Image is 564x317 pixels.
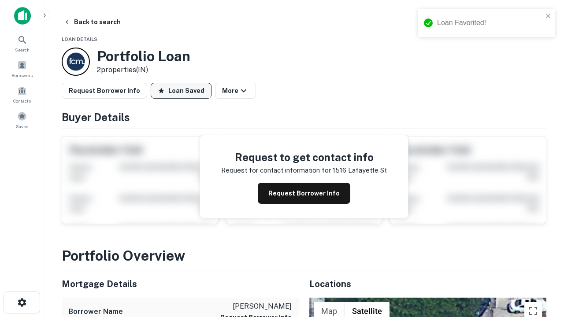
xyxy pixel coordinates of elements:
[16,123,29,130] span: Saved
[3,57,41,81] a: Borrowers
[3,108,41,132] a: Saved
[97,65,190,75] p: 2 properties (IN)
[13,97,31,104] span: Contacts
[437,18,543,28] div: Loan Favorited!
[545,12,552,21] button: close
[258,183,350,204] button: Request Borrower Info
[60,14,124,30] button: Back to search
[520,218,564,261] iframe: Chat Widget
[3,31,41,55] a: Search
[62,109,546,125] h4: Buyer Details
[215,83,256,99] button: More
[333,165,387,176] p: 1516 lafayette st
[220,301,292,312] p: [PERSON_NAME]
[97,48,190,65] h3: Portfolio Loan
[14,7,31,25] img: capitalize-icon.png
[62,37,97,42] span: Loan Details
[62,277,299,291] h5: Mortgage Details
[151,83,211,99] button: Loan Saved
[62,83,147,99] button: Request Borrower Info
[11,72,33,79] span: Borrowers
[221,149,387,165] h4: Request to get contact info
[309,277,546,291] h5: Locations
[15,46,30,53] span: Search
[221,165,331,176] p: Request for contact information for
[69,306,123,317] h6: Borrower Name
[62,245,546,266] h3: Portfolio Overview
[3,82,41,106] a: Contacts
